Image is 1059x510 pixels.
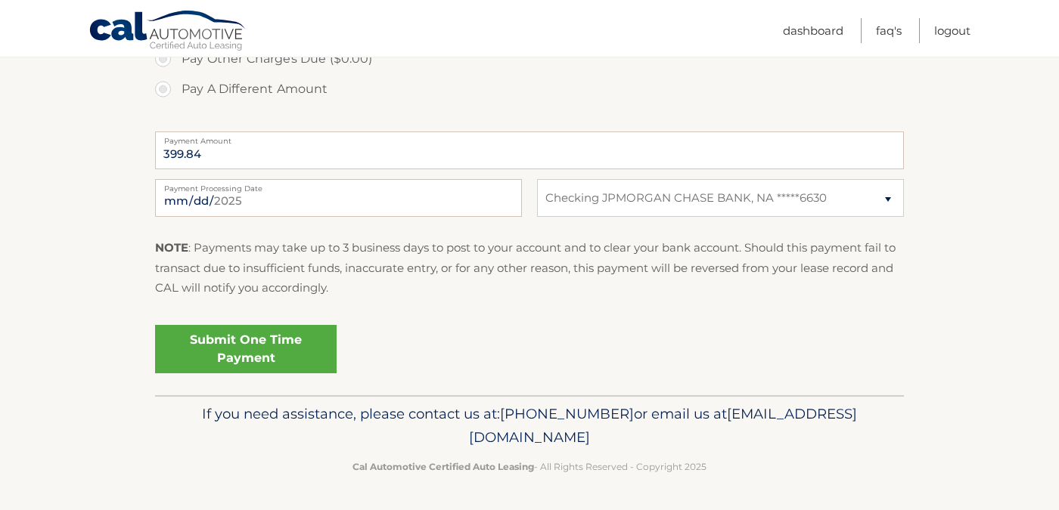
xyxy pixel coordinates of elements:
[783,18,843,43] a: Dashboard
[352,461,534,472] strong: Cal Automotive Certified Auto Leasing
[155,74,904,104] label: Pay A Different Amount
[876,18,902,43] a: FAQ's
[165,459,894,474] p: - All Rights Reserved - Copyright 2025
[155,179,522,217] input: Payment Date
[155,240,188,255] strong: NOTE
[155,325,337,373] a: Submit One Time Payment
[155,131,904,144] label: Payment Amount
[934,18,970,43] a: Logout
[165,402,894,450] p: If you need assistance, please contact us at: or email us at
[155,179,522,191] label: Payment Processing Date
[155,44,904,74] label: Pay Other Charges Due ($0.00)
[89,10,247,54] a: Cal Automotive
[500,405,634,422] span: [PHONE_NUMBER]
[155,238,904,298] p: : Payments may take up to 3 business days to post to your account and to clear your bank account....
[155,131,904,169] input: Payment Amount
